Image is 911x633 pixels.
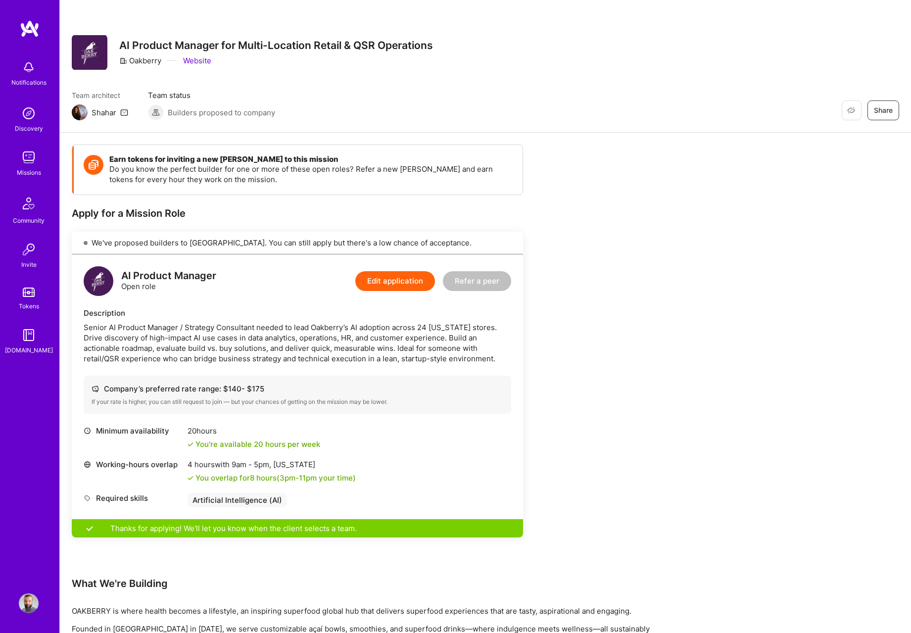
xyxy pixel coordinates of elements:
[92,385,99,392] i: icon Cash
[84,155,103,175] img: Token icon
[19,240,39,259] img: Invite
[355,271,435,291] button: Edit application
[11,77,47,88] div: Notifications
[84,426,183,436] div: Minimum availability
[72,104,88,120] img: Team Architect
[188,475,193,481] i: icon Check
[119,55,161,66] div: Oakberry
[867,100,899,120] button: Share
[84,459,183,470] div: Working-hours overlap
[109,155,513,164] h4: Earn tokens for inviting a new [PERSON_NAME] to this mission
[92,384,503,394] div: Company’s preferred rate range: $ 140 - $ 175
[72,577,666,590] div: What We're Building
[148,90,275,100] span: Team status
[280,473,317,483] span: 3pm - 11pm
[188,459,356,470] div: 4 hours with [US_STATE]
[72,519,523,537] div: Thanks for applying! We'll let you know when the client selects a team.
[195,473,356,483] div: You overlap for 8 hours ( your time)
[5,345,53,355] div: [DOMAIN_NAME]
[84,493,183,503] div: Required skills
[84,322,511,364] div: Senior AI Product Manager / Strategy Consultant needed to lead Oakberry’s AI adoption across 24 [...
[230,460,273,469] span: 9am - 5pm ,
[188,426,320,436] div: 20 hours
[15,123,43,134] div: Discovery
[168,107,275,118] span: Builders proposed to company
[120,108,128,116] i: icon Mail
[188,493,287,507] div: Artificial Intelligence (AI)
[84,494,91,502] i: icon Tag
[19,301,39,311] div: Tokens
[92,398,503,406] div: If your rate is higher, you can still request to join — but your chances of getting on the missio...
[121,271,216,292] div: Open role
[109,164,513,185] p: Do you know the perfect builder for one or more of these open roles? Refer a new [PERSON_NAME] an...
[72,606,666,616] p: OAKBERRY is where health becomes a lifestyle, an inspiring superfood global hub that delivers sup...
[181,55,211,66] a: Website
[84,427,91,435] i: icon Clock
[23,288,35,297] img: tokens
[19,103,39,123] img: discovery
[847,106,855,114] i: icon EyeClosed
[19,593,39,613] img: User Avatar
[188,441,193,447] i: icon Check
[17,192,41,215] img: Community
[874,105,893,115] span: Share
[20,20,40,38] img: logo
[17,167,41,178] div: Missions
[72,232,523,254] div: We've proposed builders to [GEOGRAPHIC_DATA]. You can still apply but there's a low chance of acc...
[92,107,116,118] div: Shahar
[148,104,164,120] img: Builders proposed to company
[188,439,320,449] div: You're available 20 hours per week
[21,259,37,270] div: Invite
[19,147,39,167] img: teamwork
[19,325,39,345] img: guide book
[13,215,45,226] div: Community
[121,271,216,281] div: AI Product Manager
[16,593,41,613] a: User Avatar
[119,39,433,51] h3: AI Product Manager for Multi-Location Retail & QSR Operations
[19,57,39,77] img: bell
[72,35,107,70] img: Company Logo
[443,271,511,291] button: Refer a peer
[72,207,523,220] div: Apply for a Mission Role
[119,57,127,65] i: icon CompanyGray
[84,308,511,318] div: Description
[72,90,128,100] span: Team architect
[84,461,91,468] i: icon World
[84,266,113,296] img: logo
